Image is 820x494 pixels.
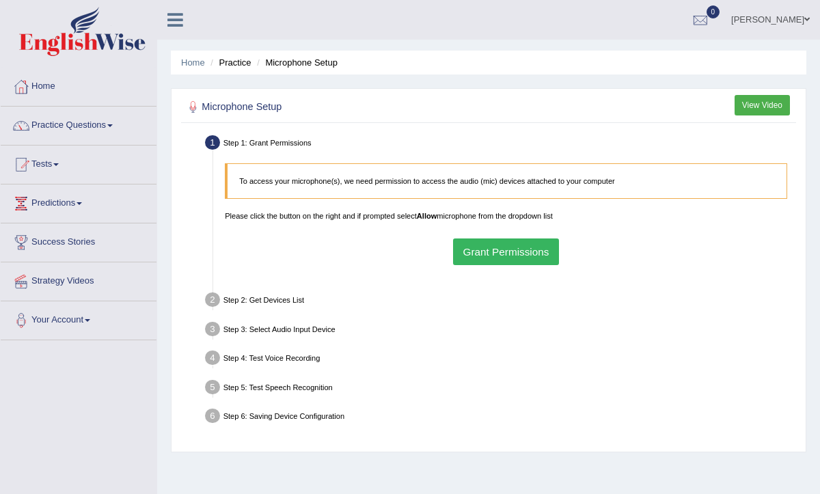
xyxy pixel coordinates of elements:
a: Practice Questions [1,107,156,141]
div: Step 4: Test Voice Recording [200,347,801,372]
a: Predictions [1,184,156,219]
h2: Microphone Setup [184,98,562,116]
div: Step 6: Saving Device Configuration [200,405,801,430]
div: Step 5: Test Speech Recognition [200,376,801,401]
p: To access your microphone(s), we need permission to access the audio (mic) devices attached to yo... [239,176,775,187]
a: Strategy Videos [1,262,156,297]
div: Step 1: Grant Permissions [200,132,801,157]
b: Allow [417,212,437,220]
a: Success Stories [1,223,156,258]
div: Step 2: Get Devices List [200,289,801,314]
button: Grant Permissions [453,238,559,265]
li: Practice [207,56,251,69]
a: Home [181,57,205,68]
button: View Video [735,95,790,115]
a: Your Account [1,301,156,335]
a: Tests [1,146,156,180]
li: Microphone Setup [254,56,338,69]
div: Step 3: Select Audio Input Device [200,318,801,343]
a: Home [1,68,156,102]
span: 0 [707,5,720,18]
p: Please click the button on the right and if prompted select microphone from the dropdown list [225,210,787,221]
